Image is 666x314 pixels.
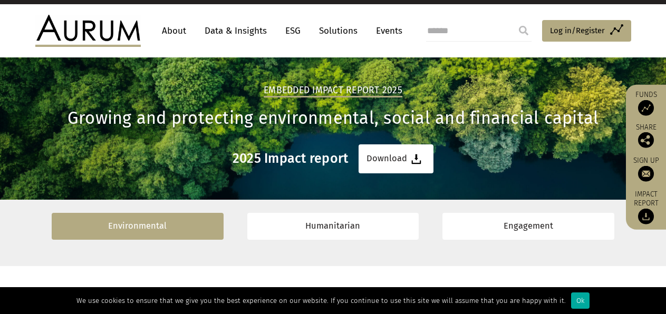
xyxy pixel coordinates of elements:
a: Humanitarian [247,213,419,240]
a: Impact report [631,190,661,224]
a: Download [359,144,433,173]
img: Aurum [35,15,141,46]
img: Access Funds [638,100,654,116]
a: ESG [280,21,306,41]
a: Events [371,21,402,41]
a: Funds [631,90,661,116]
a: Log in/Register [542,20,631,42]
a: Environmental [52,213,224,240]
h3: 2025 Impact report [233,151,349,166]
h2: Embedded Impact report 2025 [264,85,402,97]
input: Submit [513,20,534,41]
div: Ok [571,292,590,309]
a: About [157,21,191,41]
h1: Growing and protecting environmental, social and financial capital [35,108,631,129]
img: Share this post [638,132,654,148]
img: Sign up to our newsletter [638,166,654,182]
a: Sign up [631,156,661,182]
span: Log in/Register [550,24,605,37]
a: Data & Insights [199,21,272,41]
a: Engagement [442,213,614,240]
div: Share [631,124,661,148]
a: Solutions [314,21,363,41]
